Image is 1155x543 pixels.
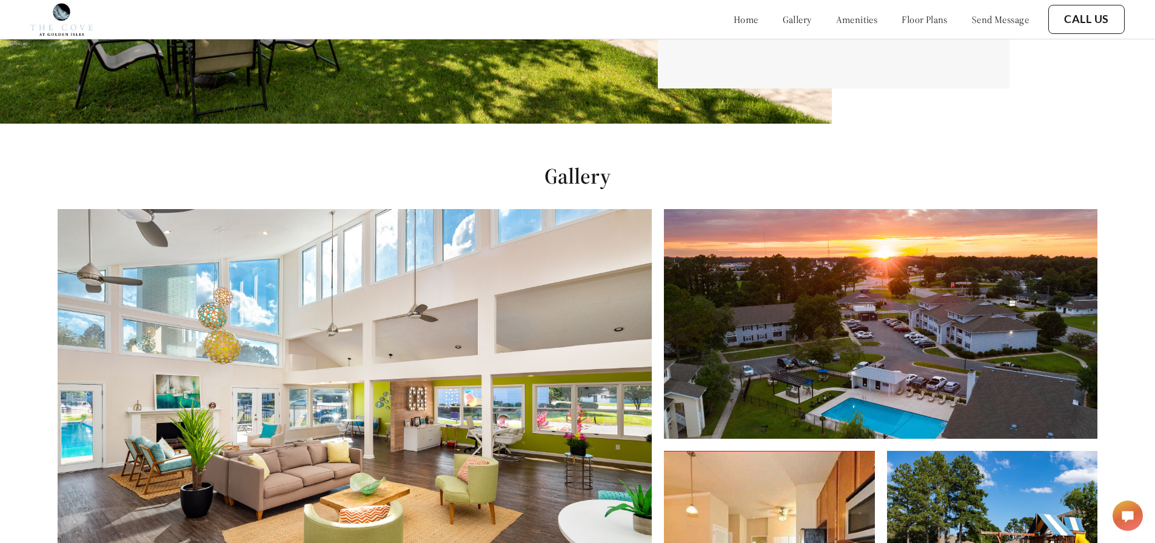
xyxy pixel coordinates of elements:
[30,3,93,36] img: cove_at_golden_isles_logo.png
[836,13,878,25] a: amenities
[902,13,948,25] a: floor plans
[972,13,1029,25] a: send message
[734,13,758,25] a: home
[664,209,1097,439] img: Building Exterior at Sunset
[1064,13,1109,26] a: Call Us
[1048,5,1125,34] button: Call Us
[783,13,812,25] a: gallery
